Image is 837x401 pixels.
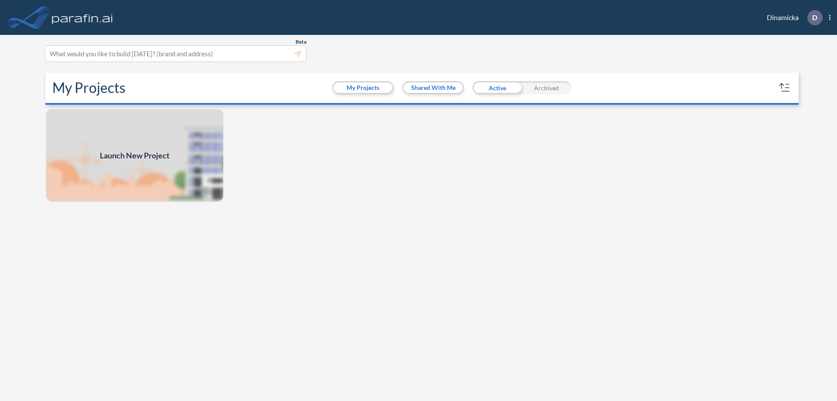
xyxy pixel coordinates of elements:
[812,14,817,21] p: D
[100,150,170,161] span: Launch New Project
[522,81,571,94] div: Archived
[45,108,224,202] a: Launch New Project
[50,9,115,26] img: logo
[45,108,224,202] img: add
[52,79,126,96] h2: My Projects
[296,38,306,45] span: Beta
[404,82,463,93] button: Shared With Me
[778,81,792,95] button: sort
[754,10,830,25] div: Dinamicka
[473,81,522,94] div: Active
[333,82,392,93] button: My Projects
